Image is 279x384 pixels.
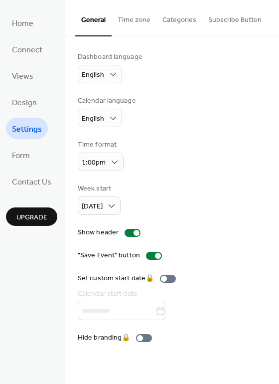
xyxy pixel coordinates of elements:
[6,38,48,60] a: Connect
[6,118,48,139] a: Settings
[16,212,47,223] span: Upgrade
[78,140,122,150] div: Time format
[6,12,39,33] a: Home
[12,148,30,164] span: Form
[6,65,39,86] a: Views
[6,207,57,226] button: Upgrade
[78,250,140,261] div: "Save Event" button
[12,122,42,137] span: Settings
[78,52,142,62] div: Dashboard language
[6,91,43,113] a: Design
[6,144,36,166] a: Form
[82,68,104,82] span: English
[12,69,33,84] span: Views
[82,200,103,213] span: [DATE]
[82,112,104,126] span: English
[12,95,37,111] span: Design
[78,96,136,106] div: Calendar language
[12,16,33,31] span: Home
[6,171,57,192] a: Contact Us
[12,42,42,58] span: Connect
[82,156,106,170] span: 1:00pm
[12,175,51,190] span: Contact Us
[78,184,119,194] div: Week start
[78,227,119,238] div: Show header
